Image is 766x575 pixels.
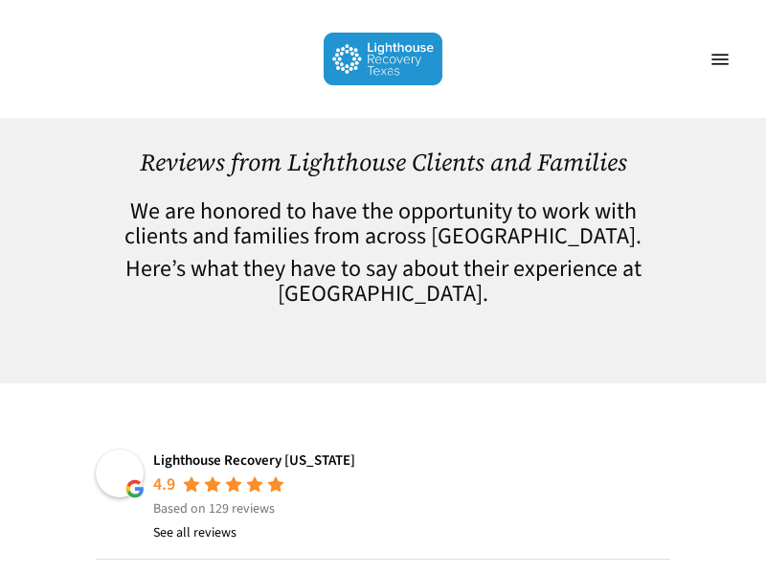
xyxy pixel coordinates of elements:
[153,499,275,518] span: Based on 129 reviews
[96,199,670,249] h4: We are honored to have the opportunity to work with clients and families from across [GEOGRAPHIC_...
[96,449,144,497] img: Lighthouse Recovery Texas
[701,50,739,69] a: Navigation Menu
[96,149,670,176] h1: Reviews from Lighthouse Clients and Families
[153,450,355,471] a: Lighthouse Recovery [US_STATE]
[96,257,670,307] h4: Here’s what they have to say about their experience at [GEOGRAPHIC_DATA].
[324,33,443,85] img: Lighthouse Recovery Texas
[153,521,237,544] a: See all reviews
[153,473,175,496] div: 4.9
